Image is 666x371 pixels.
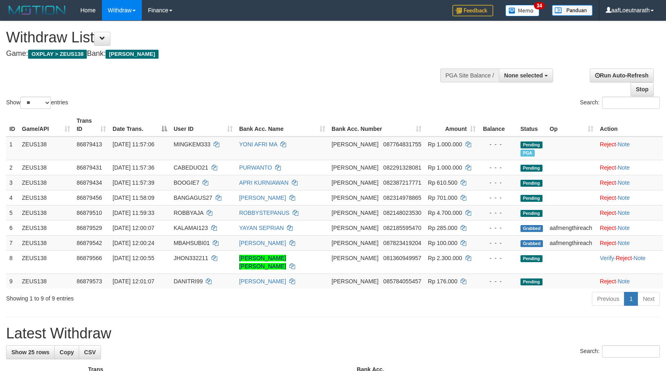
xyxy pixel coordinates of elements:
[332,210,379,216] span: [PERSON_NAME]
[600,240,616,246] a: Reject
[174,141,210,148] span: MINGKEM333
[332,255,379,261] span: [PERSON_NAME]
[600,194,616,201] a: Reject
[6,160,19,175] td: 2
[600,179,616,186] a: Reject
[520,150,535,157] span: Marked by aafRornrotha
[617,278,630,285] a: Note
[383,278,421,285] span: Copy 085784055457 to clipboard
[112,194,154,201] span: [DATE] 11:58:09
[383,194,421,201] span: Copy 082314978865 to clipboard
[112,225,154,231] span: [DATE] 12:00:07
[109,113,170,137] th: Date Trans.: activate to sort column descending
[6,291,271,303] div: Showing 1 to 9 of 9 entries
[77,255,102,261] span: 86879566
[239,210,289,216] a: ROBBYSTEPANUS
[600,141,616,148] a: Reject
[428,278,457,285] span: Rp 176.000
[482,194,514,202] div: - - -
[602,97,660,109] input: Search:
[19,220,73,235] td: ZEUS138
[239,278,286,285] a: [PERSON_NAME]
[112,278,154,285] span: [DATE] 12:01:07
[20,97,51,109] select: Showentries
[600,225,616,231] a: Reject
[239,141,277,148] a: YONI AFRI MA
[332,194,379,201] span: [PERSON_NAME]
[505,5,540,16] img: Button%20Memo.svg
[77,278,102,285] span: 86879573
[19,190,73,205] td: ZEUS138
[239,194,286,201] a: [PERSON_NAME]
[332,225,379,231] span: [PERSON_NAME]
[383,240,421,246] span: Copy 087823419204 to clipboard
[482,254,514,262] div: - - -
[499,68,553,82] button: None selected
[520,180,543,187] span: Pending
[597,113,663,137] th: Action
[482,277,514,285] div: - - -
[6,29,436,46] h1: Withdraw List
[6,325,660,342] h1: Latest Withdraw
[6,137,19,160] td: 1
[84,349,96,356] span: CSV
[239,240,286,246] a: [PERSON_NAME]
[54,345,79,359] a: Copy
[580,345,660,358] label: Search:
[112,141,154,148] span: [DATE] 11:57:06
[6,205,19,220] td: 5
[631,82,654,96] a: Stop
[597,137,663,160] td: ·
[597,220,663,235] td: ·
[552,5,593,16] img: panduan.png
[239,164,272,171] a: PURWANTO
[174,225,208,231] span: KALAMAI123
[236,113,329,137] th: Bank Acc. Name: activate to sort column ascending
[520,165,543,172] span: Pending
[19,113,73,137] th: Game/API: activate to sort column ascending
[482,209,514,217] div: - - -
[520,141,543,148] span: Pending
[77,141,102,148] span: 86879413
[482,179,514,187] div: - - -
[332,141,379,148] span: [PERSON_NAME]
[19,274,73,289] td: ZEUS138
[77,240,102,246] span: 86879542
[77,164,102,171] span: 86879431
[617,179,630,186] a: Note
[547,235,597,250] td: aafmengthireach
[580,97,660,109] label: Search:
[79,345,101,359] a: CSV
[520,240,543,247] span: Grabbed
[6,220,19,235] td: 6
[112,164,154,171] span: [DATE] 11:57:36
[19,205,73,220] td: ZEUS138
[383,141,421,148] span: Copy 087764831755 to clipboard
[428,194,457,201] span: Rp 701.000
[174,278,203,285] span: DANITRI99
[332,164,379,171] span: [PERSON_NAME]
[520,225,543,232] span: Grabbed
[383,179,421,186] span: Copy 082387217771 to clipboard
[602,345,660,358] input: Search:
[332,179,379,186] span: [PERSON_NAME]
[428,255,462,261] span: Rp 2.300.000
[547,113,597,137] th: Op: activate to sort column ascending
[77,210,102,216] span: 86879510
[520,278,543,285] span: Pending
[428,179,457,186] span: Rp 610.500
[6,274,19,289] td: 9
[600,278,616,285] a: Reject
[239,255,286,269] a: [PERSON_NAME] [PERSON_NAME]
[479,113,517,137] th: Balance
[517,113,547,137] th: Status
[383,210,421,216] span: Copy 082148023530 to clipboard
[6,345,55,359] a: Show 25 rows
[428,141,462,148] span: Rp 1.000.000
[504,72,543,79] span: None selected
[482,239,514,247] div: - - -
[633,255,646,261] a: Note
[6,175,19,190] td: 3
[6,4,68,16] img: MOTION_logo.png
[77,179,102,186] span: 86879434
